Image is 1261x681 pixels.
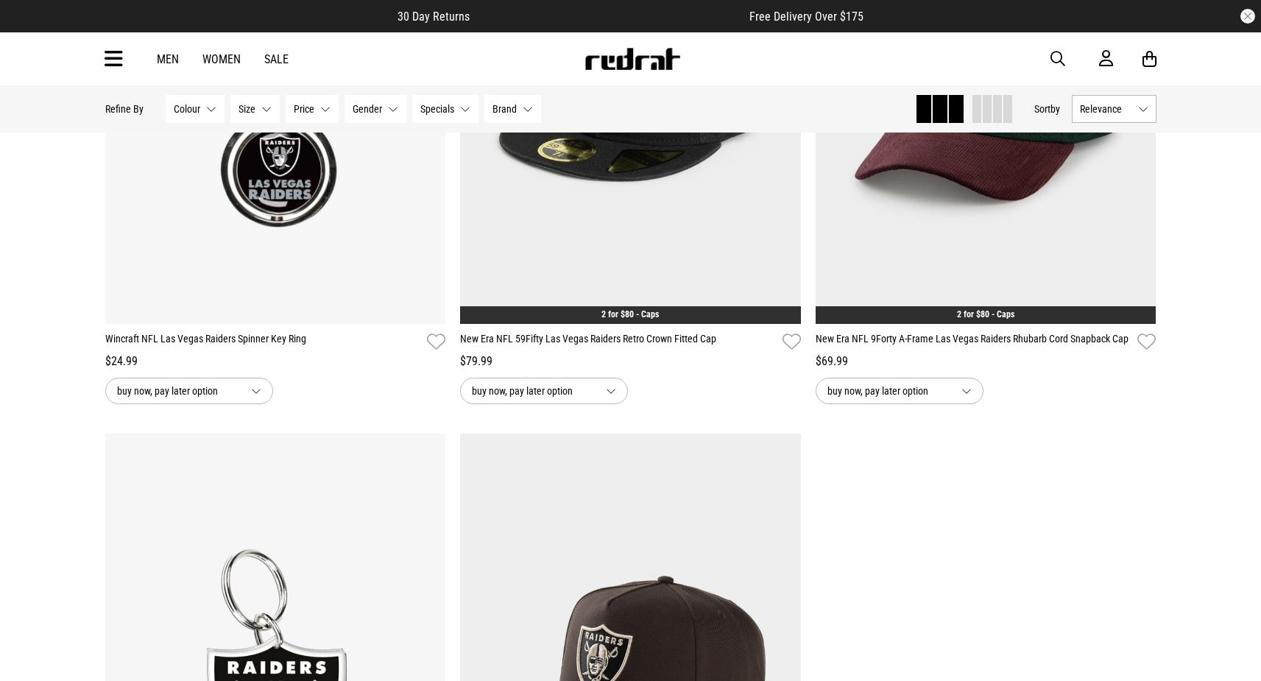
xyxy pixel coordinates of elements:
span: Free Delivery Over $175 [749,10,863,24]
a: Wincraft NFL Las Vegas Raiders Spinner Key Ring [105,331,422,353]
button: buy now, pay later option [460,378,628,404]
span: buy now, pay later option [472,382,594,400]
a: New Era NFL 59Fifty Las Vegas Raiders Retro Crown Fitted Cap [460,331,777,353]
a: Women [202,52,241,66]
button: Relevance [1072,95,1156,123]
a: 2 for $80 - Caps [601,309,659,320]
iframe: Customer reviews powered by Trustpilot [499,9,720,24]
span: Brand [492,103,517,115]
span: by [1050,103,1060,115]
span: Relevance [1080,103,1132,115]
span: Colour [174,103,200,115]
button: Specials [412,95,478,123]
div: $79.99 [460,353,801,370]
span: Size [239,103,255,115]
button: Brand [484,95,541,123]
button: Sortby [1034,100,1060,118]
button: Gender [345,95,406,123]
span: buy now, pay later option [117,382,239,400]
span: Gender [353,103,382,115]
button: Size [230,95,280,123]
a: Men [157,52,179,66]
a: 2 for $80 - Caps [957,309,1014,320]
button: Open LiveChat chat widget [12,6,56,50]
span: buy now, pay later option [827,382,950,400]
button: Colour [166,95,225,123]
button: buy now, pay later option [105,378,273,404]
a: Sale [264,52,289,66]
p: Refine By [105,103,144,115]
span: Specials [420,103,454,115]
button: buy now, pay later option [816,378,983,404]
span: 30 Day Returns [398,10,470,24]
span: Price [294,103,314,115]
div: $69.99 [816,353,1156,370]
div: $24.99 [105,353,446,370]
a: New Era NFL 9Forty A-Frame Las Vegas Raiders Rhubarb Cord Snapback Cap [816,331,1132,353]
img: Redrat logo [584,48,681,70]
button: Price [286,95,339,123]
